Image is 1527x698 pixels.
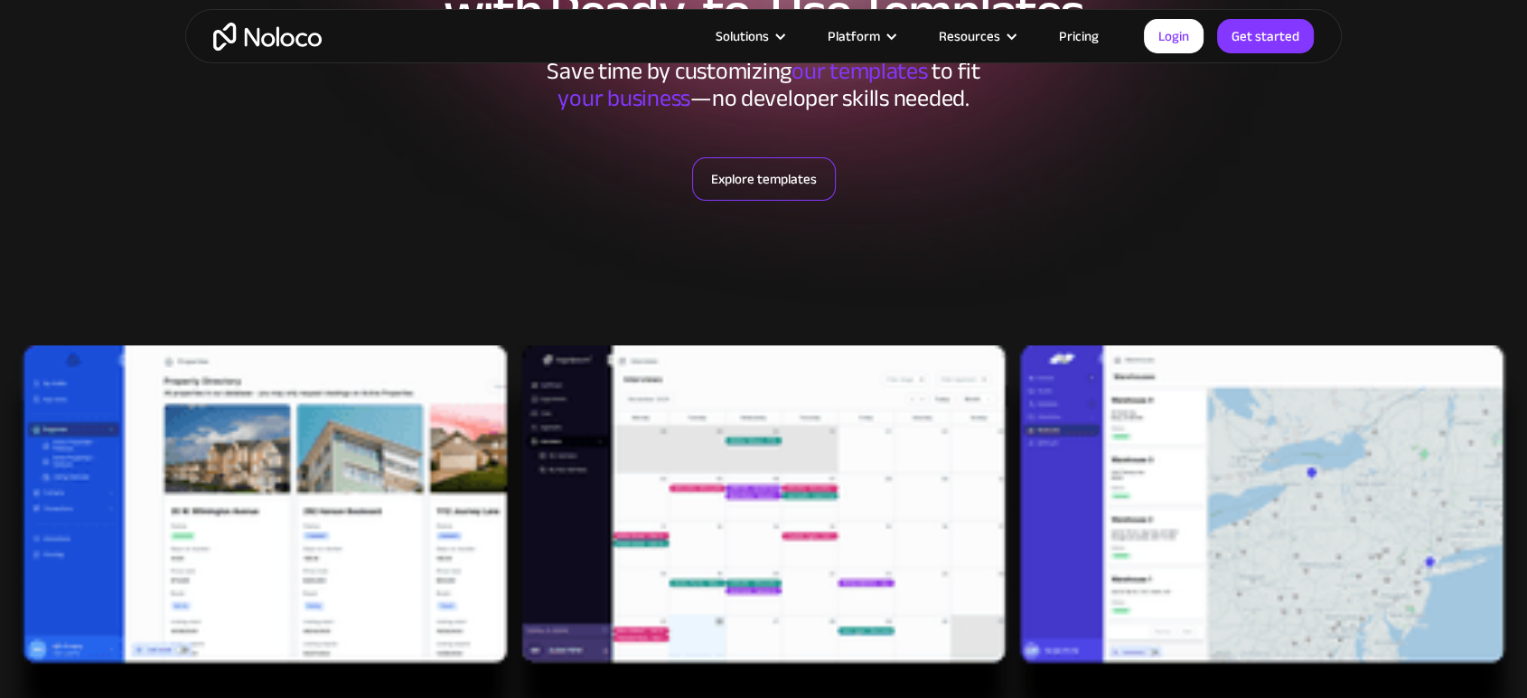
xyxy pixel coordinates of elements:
a: Get started [1217,19,1314,53]
div: Solutions [716,24,769,48]
div: Save time by customizing to fit ‍ —no developer skills needed. [492,58,1035,112]
a: home [213,23,322,51]
div: Resources [916,24,1036,48]
div: Resources [939,24,1000,48]
div: Platform [805,24,916,48]
div: Solutions [693,24,805,48]
a: Pricing [1036,24,1121,48]
span: your business [557,76,690,120]
a: Explore templates [692,157,836,201]
div: Platform [828,24,880,48]
a: Login [1144,19,1204,53]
